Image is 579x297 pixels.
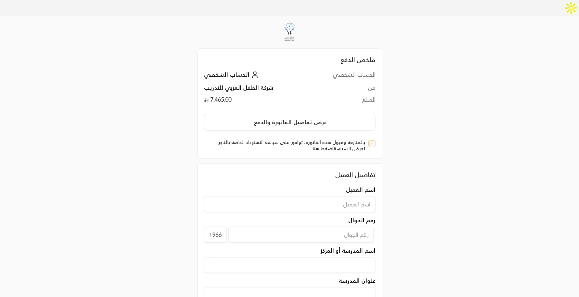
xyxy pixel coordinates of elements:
[204,96,310,108] td: 7,465.00
[279,21,300,42] img: Company Logo
[204,84,310,96] td: شركة الطفل العربي للتدريب
[346,186,375,194] span: اسم العميل
[204,197,375,212] input: اسم العميل
[228,227,374,243] input: رقم الجوال
[348,216,375,224] span: رقم الجوال
[204,170,375,180] div: تفاصيل العميل
[204,55,375,64] h2: ملخص الدفع
[204,71,249,78] span: الحساب الشخصي
[321,247,375,255] span: اسم المدرسة أو المركز
[204,71,260,78] a: الحساب الشخصي
[204,114,375,131] button: عرض تفاصيل الفاتورة والدفع
[207,139,365,152] label: بالمتابعة وقبول هذه الفاتورة، توافق على سياسة الاسترداد الخاصة بالتاجر. لعرض السياسة .
[310,71,375,84] td: الحساب الشخصي
[339,277,375,285] span: عنوان المدرسة
[313,146,334,151] a: اضغط هنا
[310,84,375,96] td: من
[204,227,227,243] span: +966
[310,96,375,108] td: المبلغ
